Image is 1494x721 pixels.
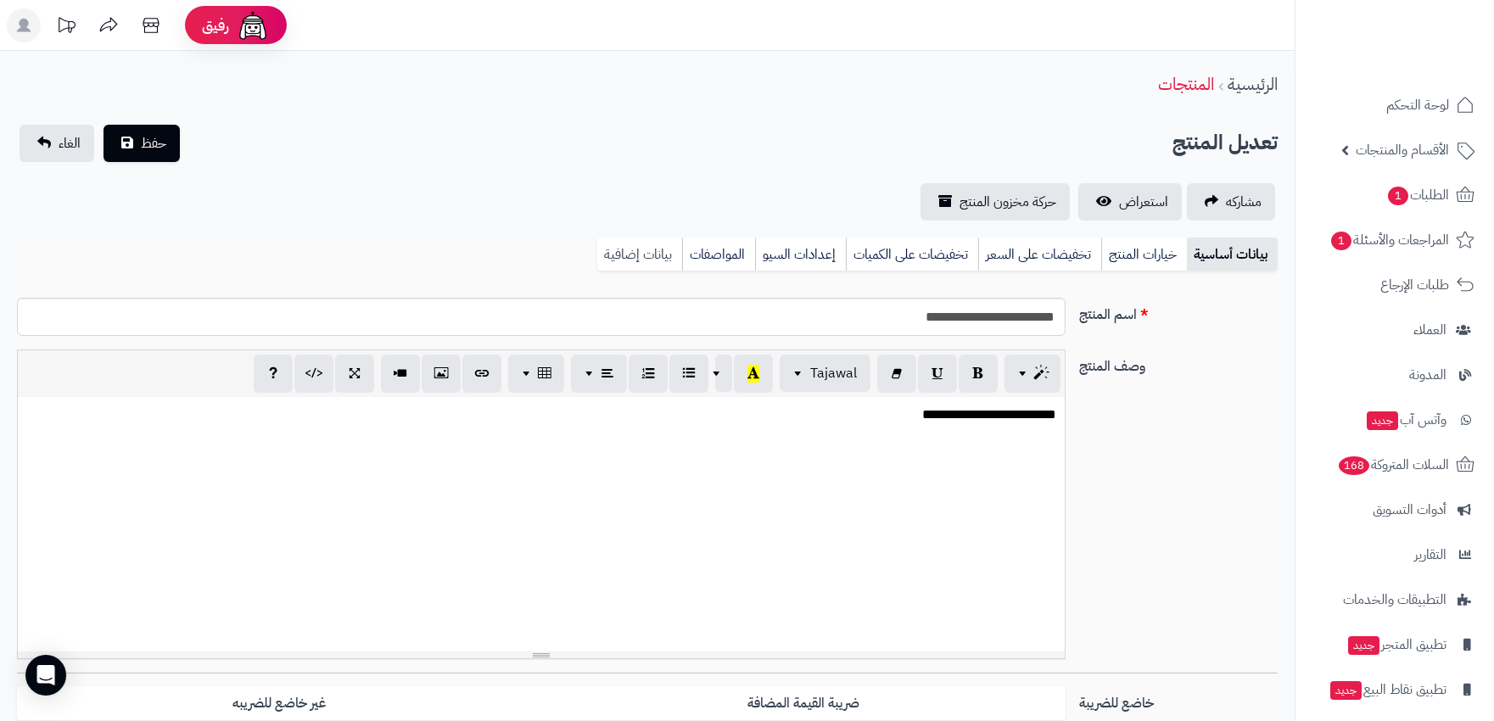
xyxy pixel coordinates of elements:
[25,655,66,696] div: Open Intercom Messenger
[20,125,94,162] a: الغاء
[104,125,180,162] button: حفظ
[1386,93,1449,117] span: لوحة التحكم
[1306,175,1484,215] a: الطلبات1
[1306,444,1484,485] a: السلات المتروكة168
[1119,192,1168,212] span: استعراض
[1306,534,1484,575] a: التقارير
[1306,220,1484,260] a: المراجعات والأسئلة1
[1072,686,1284,713] label: خاضع للضريبة
[1409,363,1446,387] span: المدونة
[141,133,166,154] span: حفظ
[1158,71,1214,97] a: المنتجات
[1413,318,1446,342] span: العملاء
[202,15,229,36] span: رفيق
[1373,498,1446,522] span: أدوات التسويق
[755,238,846,271] a: إعدادات السيو
[45,8,87,47] a: تحديثات المنصة
[1331,232,1351,250] span: 1
[1306,355,1484,395] a: المدونة
[1228,71,1278,97] a: الرئيسية
[236,8,270,42] img: ai-face.png
[1306,579,1484,620] a: التطبيقات والخدمات
[1306,400,1484,440] a: وآتس آبجديد
[1306,489,1484,530] a: أدوات التسويق
[1078,183,1182,221] a: استعراض
[1329,678,1446,701] span: تطبيق نقاط البيع
[1365,408,1446,432] span: وآتس آب
[1306,624,1484,665] a: تطبيق المتجرجديد
[1386,183,1449,207] span: الطلبات
[682,238,755,271] a: المواصفات
[1172,126,1278,160] h2: تعديل المنتج
[810,363,857,383] span: Tajawal
[1388,187,1408,205] span: 1
[1187,238,1278,271] a: بيانات أساسية
[1343,588,1446,612] span: التطبيقات والخدمات
[1306,85,1484,126] a: لوحة التحكم
[1346,633,1446,657] span: تطبيق المتجر
[1379,43,1478,79] img: logo-2.png
[1337,453,1449,477] span: السلات المتروكة
[1226,192,1262,212] span: مشاركه
[1356,138,1449,162] span: الأقسام والمنتجات
[1414,543,1446,567] span: التقارير
[1072,349,1284,377] label: وصف المنتج
[1187,183,1275,221] a: مشاركه
[1330,681,1362,700] span: جديد
[1367,411,1398,430] span: جديد
[1380,273,1449,297] span: طلبات الإرجاع
[597,238,682,271] a: بيانات إضافية
[960,192,1056,212] span: حركة مخزون المنتج
[978,238,1101,271] a: تخفيضات على السعر
[846,238,978,271] a: تخفيضات على الكميات
[1306,265,1484,305] a: طلبات الإرجاع
[920,183,1070,221] a: حركة مخزون المنتج
[59,133,81,154] span: الغاء
[17,686,541,721] label: غير خاضع للضريبه
[1101,238,1187,271] a: خيارات المنتج
[1339,456,1369,475] span: 168
[1306,310,1484,350] a: العملاء
[1306,669,1484,710] a: تطبيق نقاط البيعجديد
[780,355,870,392] button: Tajawal
[1072,298,1284,325] label: اسم المنتج
[1329,228,1449,252] span: المراجعات والأسئلة
[541,686,1066,721] label: ضريبة القيمة المضافة
[1348,636,1379,655] span: جديد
